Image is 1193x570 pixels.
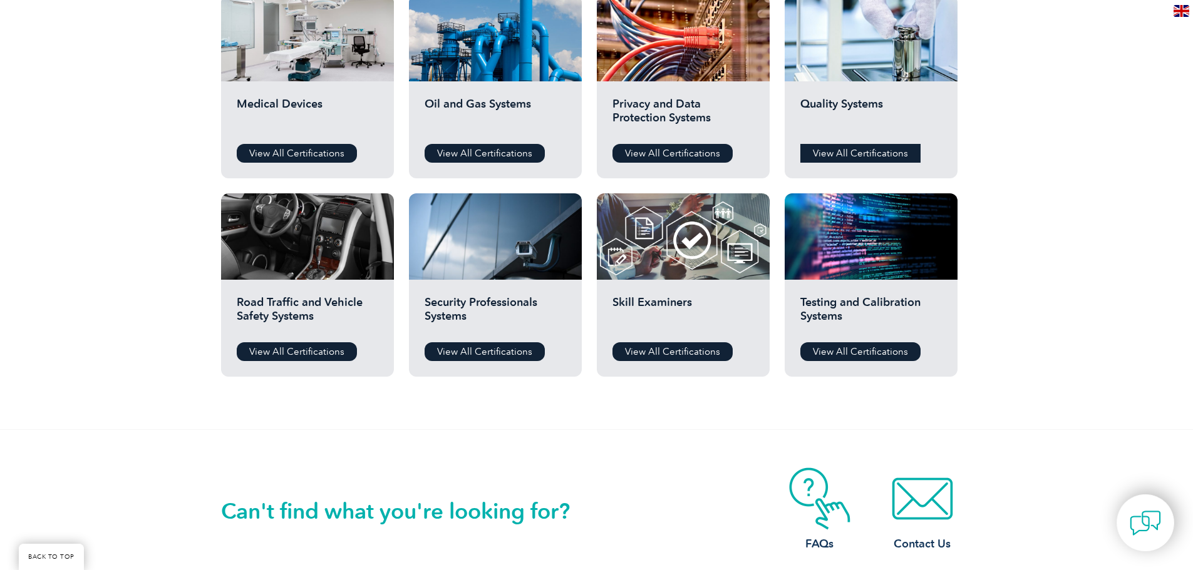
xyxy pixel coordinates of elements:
[425,97,566,135] h2: Oil and Gas Systems
[425,144,545,163] a: View All Certifications
[612,144,733,163] a: View All Certifications
[770,467,870,552] a: FAQs
[800,144,921,163] a: View All Certifications
[612,295,754,333] h2: Skill Examiners
[425,295,566,333] h2: Security Professionals Systems
[221,501,597,521] h2: Can't find what you're looking for?
[237,144,357,163] a: View All Certifications
[872,536,973,552] h3: Contact Us
[237,295,378,333] h2: Road Traffic and Vehicle Safety Systems
[425,342,545,361] a: View All Certifications
[1130,507,1161,539] img: contact-chat.png
[770,467,870,530] img: contact-faq.webp
[872,467,973,530] img: contact-email.webp
[770,536,870,552] h3: FAQs
[1174,5,1189,17] img: en
[612,97,754,135] h2: Privacy and Data Protection Systems
[612,342,733,361] a: View All Certifications
[237,97,378,135] h2: Medical Devices
[872,467,973,552] a: Contact Us
[19,544,84,570] a: BACK TO TOP
[800,342,921,361] a: View All Certifications
[800,295,942,333] h2: Testing and Calibration Systems
[800,97,942,135] h2: Quality Systems
[237,342,357,361] a: View All Certifications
